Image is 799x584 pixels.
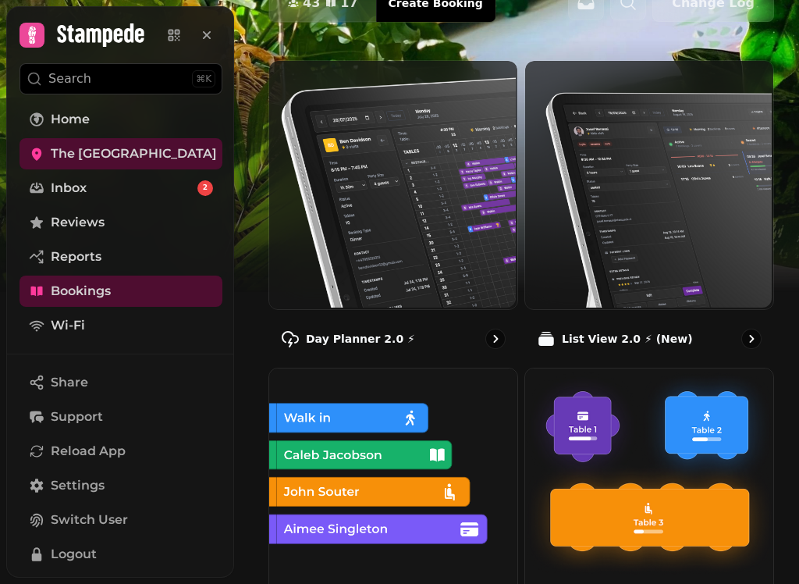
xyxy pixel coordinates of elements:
a: Reviews [20,207,222,238]
a: Reports [20,241,222,272]
svg: go to [744,331,759,347]
p: Day Planner 2.0 ⚡ [306,331,415,347]
button: Switch User [20,504,222,536]
span: Home [51,110,90,129]
button: Share [20,367,222,398]
span: The [GEOGRAPHIC_DATA] [51,144,217,163]
span: Reviews [51,213,105,232]
a: Home [20,104,222,135]
button: Support [20,401,222,433]
img: Day Planner 2.0 ⚡ [268,59,516,308]
span: Settings [51,476,105,495]
a: The [GEOGRAPHIC_DATA] [20,138,222,169]
span: Support [51,408,103,426]
img: List View 2.0 ⚡ (New) [524,59,772,308]
span: Reports [51,247,101,266]
p: List View 2.0 ⚡ (New) [562,331,693,347]
span: Logout [51,545,97,564]
div: ⌘K [192,70,215,87]
a: Bookings [20,276,222,307]
button: Reload App [20,436,222,467]
span: Inbox [51,179,87,198]
svg: go to [488,331,503,347]
a: Inbox2 [20,173,222,204]
span: Switch User [51,511,128,529]
a: List View 2.0 ⚡ (New)List View 2.0 ⚡ (New) [524,60,774,361]
p: Search [48,69,91,88]
button: Logout [20,539,222,570]
button: Search⌘K [20,63,222,94]
span: Reload App [51,442,126,461]
span: Share [51,373,88,392]
a: Settings [20,470,222,501]
span: 2 [203,183,208,194]
a: Wi-Fi [20,310,222,341]
span: Wi-Fi [51,316,85,335]
a: Day Planner 2.0 ⚡Day Planner 2.0 ⚡ [268,60,518,361]
span: Bookings [51,282,111,301]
